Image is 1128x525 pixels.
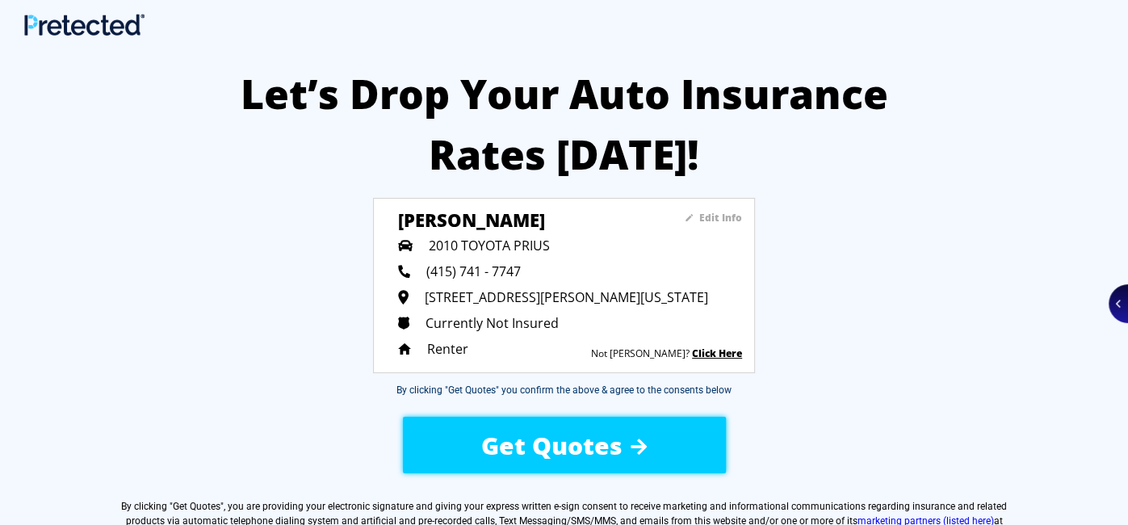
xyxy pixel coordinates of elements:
span: 2010 TOYOTA PRIUS [429,237,550,254]
h3: [PERSON_NAME] [398,208,636,224]
span: Renter [427,340,468,358]
span: [STREET_ADDRESS][PERSON_NAME][US_STATE] [425,288,708,306]
span: Get Quotes [481,429,623,462]
h2: Let’s Drop Your Auto Insurance Rates [DATE]! [225,64,903,185]
img: Main Logo [24,14,145,36]
span: Currently Not Insured [426,314,559,332]
div: By clicking "Get Quotes" you confirm the above & agree to the consents below [396,383,732,397]
span: (415) 741 - 7747 [426,262,521,280]
sapn: Edit Info [699,211,742,225]
button: Get Quotes [403,417,726,473]
span: Get Quotes [173,501,220,512]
